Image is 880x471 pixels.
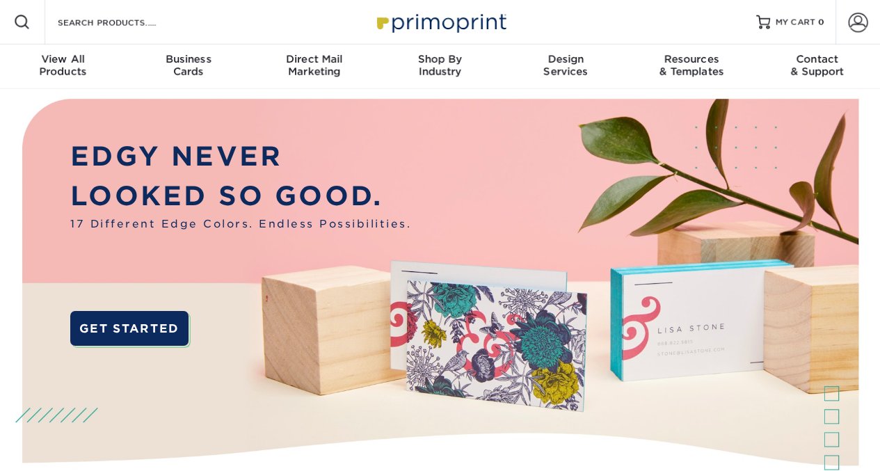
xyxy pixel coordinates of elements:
[126,53,252,78] div: Cards
[503,45,629,89] a: DesignServices
[503,53,629,65] span: Design
[371,7,510,37] img: Primoprint
[126,53,252,65] span: Business
[70,177,411,216] p: LOOKED SO GOOD.
[754,53,880,78] div: & Support
[629,45,755,89] a: Resources& Templates
[629,53,755,78] div: & Templates
[251,53,377,78] div: Marketing
[126,45,252,89] a: BusinessCards
[754,45,880,89] a: Contact& Support
[503,53,629,78] div: Services
[251,53,377,65] span: Direct Mail
[377,53,503,78] div: Industry
[629,53,755,65] span: Resources
[56,14,192,31] input: SEARCH PRODUCTS.....
[818,17,824,27] span: 0
[754,53,880,65] span: Contact
[776,17,815,29] span: MY CART
[251,45,377,89] a: Direct MailMarketing
[377,53,503,65] span: Shop By
[70,216,411,232] span: 17 Different Edge Colors. Endless Possibilities.
[70,137,411,177] p: EDGY NEVER
[70,311,188,346] a: GET STARTED
[377,45,503,89] a: Shop ByIndustry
